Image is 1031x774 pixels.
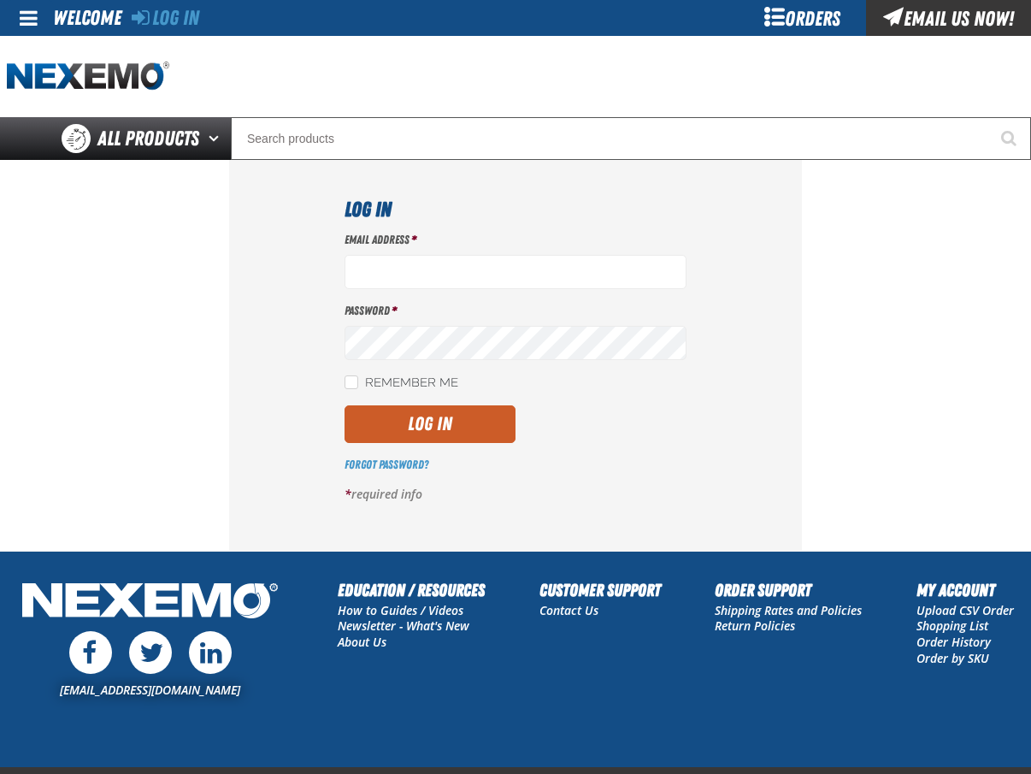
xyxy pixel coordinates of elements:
[988,117,1031,160] button: Start Searching
[715,617,795,634] a: Return Policies
[916,650,989,666] a: Order by SKU
[60,682,240,698] a: [EMAIL_ADDRESS][DOMAIN_NAME]
[345,375,458,392] label: Remember Me
[345,232,686,248] label: Email Address
[345,487,686,503] p: required info
[916,602,1014,618] a: Upload CSV Order
[345,458,428,471] a: Forgot Password?
[231,117,1031,160] input: Search
[539,602,598,618] a: Contact Us
[7,62,169,92] img: Nexemo logo
[715,577,862,603] h2: Order Support
[203,117,231,160] button: Open All Products pages
[345,375,358,389] input: Remember Me
[132,6,199,30] a: Log In
[17,577,283,628] img: Nexemo Logo
[345,194,686,225] h1: Log In
[916,634,991,650] a: Order History
[338,617,469,634] a: Newsletter - What's New
[338,602,463,618] a: How to Guides / Videos
[916,577,1014,603] h2: My Account
[338,577,485,603] h2: Education / Resources
[715,602,862,618] a: Shipping Rates and Policies
[345,303,686,319] label: Password
[338,634,386,650] a: About Us
[345,405,515,443] button: Log In
[539,577,661,603] h2: Customer Support
[916,617,988,634] a: Shopping List
[97,123,199,154] span: All Products
[7,62,169,92] a: Home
